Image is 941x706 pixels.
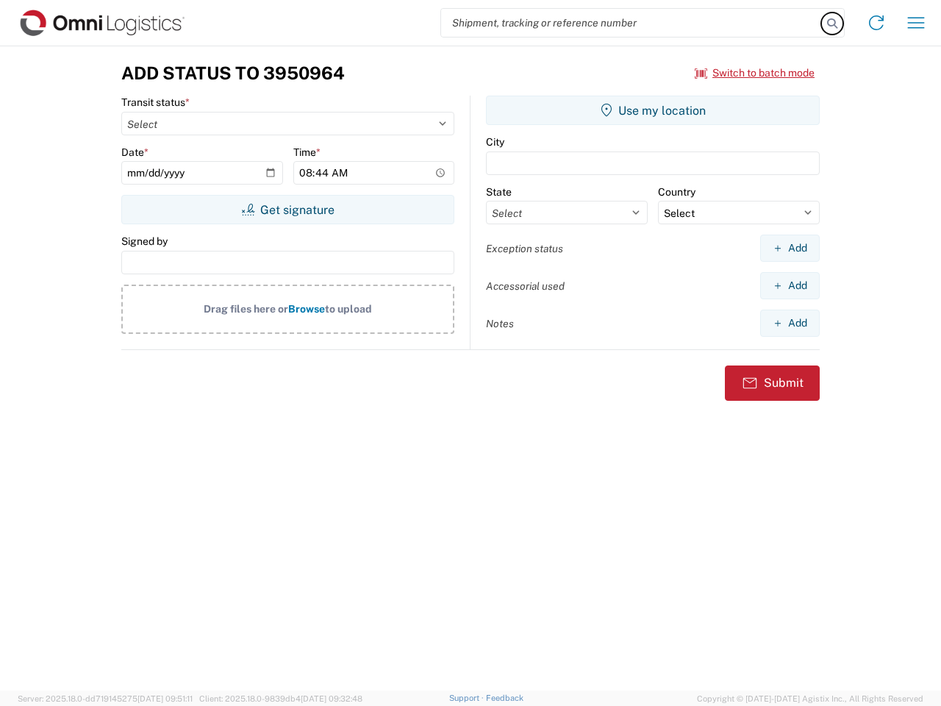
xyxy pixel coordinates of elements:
[725,366,820,401] button: Submit
[760,272,820,299] button: Add
[325,303,372,315] span: to upload
[301,694,362,703] span: [DATE] 09:32:48
[486,242,563,255] label: Exception status
[199,694,362,703] span: Client: 2025.18.0-9839db4
[658,185,695,199] label: Country
[486,693,523,702] a: Feedback
[486,185,512,199] label: State
[121,235,168,248] label: Signed by
[486,279,565,293] label: Accessorial used
[137,694,193,703] span: [DATE] 09:51:11
[760,310,820,337] button: Add
[121,195,454,224] button: Get signature
[695,61,815,85] button: Switch to batch mode
[293,146,321,159] label: Time
[697,692,923,705] span: Copyright © [DATE]-[DATE] Agistix Inc., All Rights Reserved
[760,235,820,262] button: Add
[441,9,822,37] input: Shipment, tracking or reference number
[121,146,149,159] label: Date
[18,694,193,703] span: Server: 2025.18.0-dd719145275
[121,96,190,109] label: Transit status
[204,303,288,315] span: Drag files here or
[486,135,504,149] label: City
[121,63,345,84] h3: Add Status to 3950964
[288,303,325,315] span: Browse
[486,317,514,330] label: Notes
[486,96,820,125] button: Use my location
[449,693,486,702] a: Support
